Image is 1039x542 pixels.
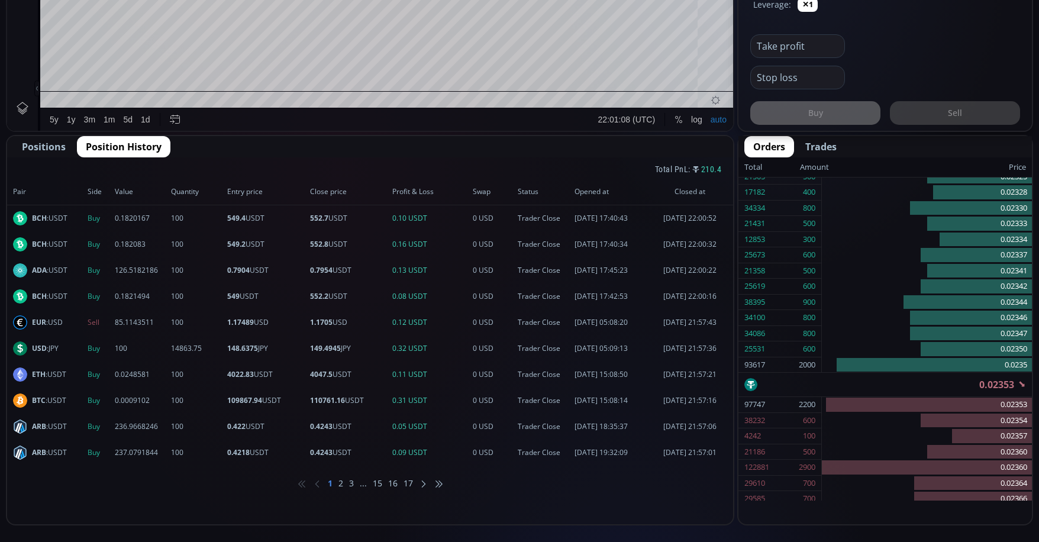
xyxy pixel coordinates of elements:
div: 500 [803,263,815,279]
div: 29610 [744,476,765,491]
span: USDT [310,239,389,250]
span: 100 [171,421,224,432]
div:  [11,158,20,169]
div: 0.02328 [822,185,1032,201]
span: 0 USD [473,343,514,354]
div: 38232 [744,413,765,428]
span: 100 [171,265,224,276]
div: 0.02352 [214,29,241,38]
span: 0 USD [473,317,514,328]
b: 148.6375 [227,343,258,353]
div: 600 [803,341,815,357]
span: 0.182083 [115,239,167,250]
div: 0.02347 [822,326,1032,342]
b: 1.1705 [310,317,333,327]
div: 3m [77,519,88,528]
div: auto [704,519,719,528]
div: Total PnL: [7,157,733,179]
div: 1y [60,519,69,528]
div: 800 [803,326,815,341]
span: USDT [310,395,389,406]
span: [DATE] 05:08:20 [575,317,649,328]
div: 122881 [744,460,769,475]
li: 2 [338,478,343,489]
div: 34086 [744,326,765,341]
span: 100 [171,291,224,302]
b: 0.4243 [310,447,333,457]
div: 700 [803,491,815,506]
b: 0.422 [227,421,246,431]
span: USDT [310,291,389,302]
span: :USDT [32,291,67,302]
b: 4047.5 [310,369,333,379]
div: 0.02334 [822,232,1032,248]
span: 100 [115,343,167,354]
span: [DATE] 21:57:21 [653,369,727,380]
span: :USDT [32,265,67,276]
div: 34100 [744,310,765,325]
b: 109867.94 [227,395,262,405]
span: [DATE] 17:42:53 [575,291,649,302]
span: Side [88,186,111,197]
span: 0 USD [473,239,514,250]
div: 29585 [744,491,765,506]
span: 100 [171,395,224,406]
span: 0.09 USDT [392,447,469,458]
div: 0.02341 [822,263,1032,279]
div: +0.00001 (+0.04%) [282,29,348,38]
b: 110761.16 [310,395,345,405]
b: 549.4 [227,213,246,223]
span: [DATE] 21:57:06 [653,421,727,432]
span: Close price [310,186,389,197]
div: 0.02354 [822,413,1032,429]
span: 0 USD [473,265,514,276]
span: Buy [88,213,111,224]
div: 0.02353 [738,373,1032,396]
span: [DATE] 19:32:09 [575,447,649,458]
div: 38395 [744,295,765,310]
div: IoTeX [73,27,104,38]
span: :USDT [32,369,66,380]
span: 0.08 USDT [392,291,469,302]
div: Indicators [222,7,258,16]
b: ARB [32,447,46,457]
div: 0.02353 [822,397,1032,413]
span: Opened at [575,186,649,197]
div: 1m [96,519,108,528]
b: BCH [32,291,47,301]
span: Trader Close [518,265,571,276]
span: USDT [310,213,389,224]
div: 300 [803,232,815,247]
span: 100 [171,213,224,224]
span: 0.32 USDT [392,343,469,354]
span: Trader Close [518,395,571,406]
span: USDT [227,213,306,224]
span: 100 [171,447,224,458]
span: Value [115,186,167,197]
b: ARB [32,421,46,431]
span: [DATE] 15:08:50 [575,369,649,380]
b: 4022.83 [227,369,254,379]
div: Hide Drawings Toolbar [27,485,33,501]
div: C [245,29,251,38]
b: 0.4243 [310,421,333,431]
div: 97747 [744,397,765,412]
span: Buy [88,421,111,432]
span: [DATE] 17:45:23 [575,265,649,276]
div: 12853 [744,232,765,247]
span: 237.0791844 [115,447,167,458]
div: Toggle Log Scale [680,512,699,535]
span: Trader Close [518,421,571,432]
div: 600 [803,279,815,294]
span: 100 [171,317,224,328]
div: 1 m [99,7,110,16]
span: Buy [88,265,111,276]
span: [DATE] 05:09:13 [575,343,649,354]
div: Compare [160,7,195,16]
span: 0.1820167 [115,213,167,224]
span: Profit & Loss [392,186,469,197]
div: 400 [803,185,815,200]
span: :USDT [32,213,67,224]
span: USD [310,317,389,328]
div: 0.02360 [822,460,1032,476]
